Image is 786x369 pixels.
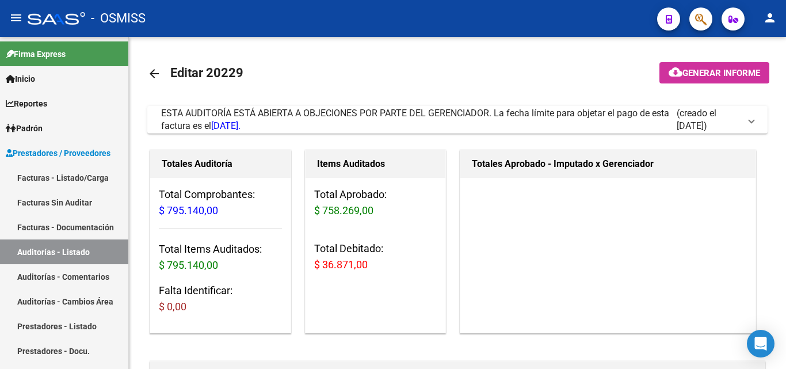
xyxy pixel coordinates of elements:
[6,122,43,135] span: Padrón
[6,147,110,159] span: Prestadores / Proveedores
[211,120,241,131] span: [DATE].
[314,204,373,216] span: $ 758.269,00
[314,241,437,273] h3: Total Debitado:
[147,106,768,134] mat-expansion-panel-header: ESTA AUDITORÍA ESTÁ ABIERTA A OBJECIONES POR PARTE DEL GERENCIADOR. La fecha límite para objetar ...
[317,155,434,173] h1: Items Auditados
[159,259,218,271] span: $ 795.140,00
[170,66,243,80] span: Editar 20229
[659,62,769,83] button: Generar informe
[6,73,35,85] span: Inicio
[682,68,760,78] span: Generar informe
[314,187,437,219] h3: Total Aprobado:
[159,204,218,216] span: $ 795.140,00
[314,258,368,271] span: $ 36.871,00
[763,11,777,25] mat-icon: person
[162,155,279,173] h1: Totales Auditoría
[669,65,682,79] mat-icon: cloud_download
[6,48,66,60] span: Firma Express
[161,108,669,131] span: ESTA AUDITORÍA ESTÁ ABIERTA A OBJECIONES POR PARTE DEL GERENCIADOR. La fecha límite para objetar ...
[6,97,47,110] span: Reportes
[677,107,740,132] span: (creado el [DATE])
[91,6,146,31] span: - OSMISS
[159,283,282,315] h3: Falta Identificar:
[9,11,23,25] mat-icon: menu
[147,67,161,81] mat-icon: arrow_back
[472,155,744,173] h1: Totales Aprobado - Imputado x Gerenciador
[159,300,186,313] span: $ 0,00
[159,187,282,219] h3: Total Comprobantes:
[747,330,774,357] div: Open Intercom Messenger
[159,241,282,273] h3: Total Items Auditados:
